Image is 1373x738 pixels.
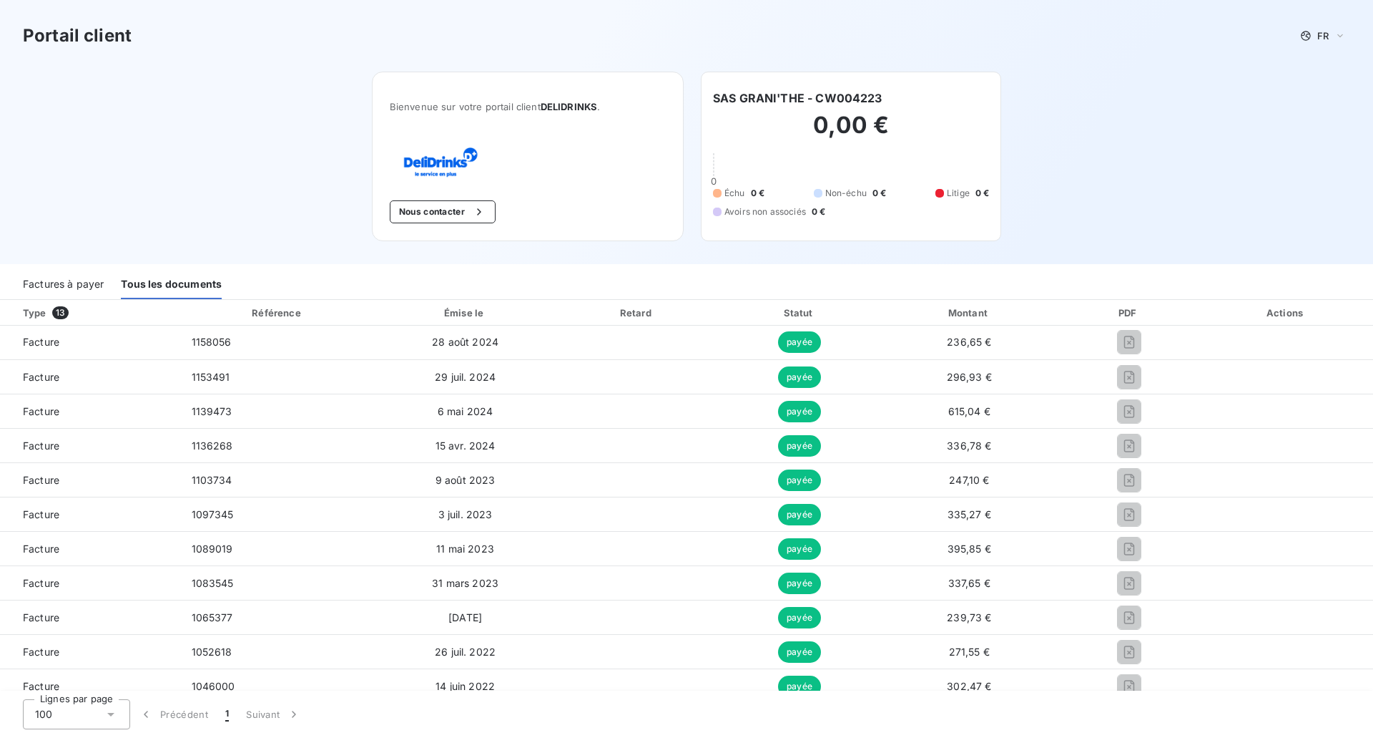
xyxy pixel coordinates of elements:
[390,101,666,112] span: Bienvenue sur votre portail client .
[11,439,169,453] span: Facture
[812,205,825,218] span: 0 €
[949,646,990,658] span: 271,55 €
[778,641,821,663] span: payée
[192,405,232,417] span: 1139473
[121,269,222,299] div: Tous les documents
[390,147,481,178] img: Company logo
[778,366,821,388] span: payée
[947,680,991,692] span: 302,47 €
[35,707,52,722] span: 100
[252,307,300,319] div: Référence
[975,187,989,200] span: 0 €
[11,473,169,487] span: Facture
[948,405,990,417] span: 615,04 €
[558,306,717,320] div: Retard
[435,440,496,452] span: 15 avr. 2024
[448,611,482,623] span: [DATE]
[438,405,493,417] span: 6 mai 2024
[947,611,991,623] span: 239,73 €
[435,371,496,383] span: 29 juil. 2024
[192,611,233,623] span: 1065377
[435,474,496,486] span: 9 août 2023
[11,645,169,659] span: Facture
[192,508,234,520] span: 1097345
[11,542,169,556] span: Facture
[192,474,232,486] span: 1103734
[778,470,821,491] span: payée
[947,371,992,383] span: 296,93 €
[192,371,230,383] span: 1153491
[882,306,1055,320] div: Montant
[1061,306,1196,320] div: PDF
[948,577,990,589] span: 337,65 €
[192,543,233,555] span: 1089019
[11,508,169,522] span: Facture
[23,269,104,299] div: Factures à payer
[778,504,821,525] span: payée
[724,205,806,218] span: Avoirs non associés
[778,401,821,422] span: payée
[778,607,821,628] span: payée
[378,306,551,320] div: Émise le
[390,200,496,223] button: Nous contacter
[541,101,598,112] span: DELIDRINKS
[23,23,132,49] h3: Portail client
[11,576,169,591] span: Facture
[432,577,498,589] span: 31 mars 2023
[947,187,970,200] span: Litige
[438,508,493,520] span: 3 juil. 2023
[11,335,169,349] span: Facture
[130,699,217,729] button: Précédent
[1317,30,1329,42] span: FR
[11,611,169,625] span: Facture
[947,440,991,452] span: 336,78 €
[948,508,991,520] span: 335,27 €
[225,707,229,722] span: 1
[947,336,991,348] span: 236,65 €
[217,699,237,729] button: 1
[778,573,821,594] span: payée
[192,440,233,452] span: 1136268
[722,306,877,320] div: Statut
[237,699,310,729] button: Suivant
[14,306,177,320] div: Type
[711,175,717,187] span: 0
[11,679,169,694] span: Facture
[11,404,169,419] span: Facture
[872,187,886,200] span: 0 €
[432,336,498,348] span: 28 août 2024
[751,187,764,200] span: 0 €
[825,187,867,200] span: Non-échu
[713,111,989,154] h2: 0,00 €
[435,680,495,692] span: 14 juin 2022
[11,370,169,384] span: Facture
[52,306,69,319] span: 13
[724,187,745,200] span: Échu
[778,538,821,560] span: payée
[778,331,821,353] span: payée
[778,676,821,697] span: payée
[1202,306,1370,320] div: Actions
[948,543,991,555] span: 395,85 €
[192,336,232,348] span: 1158056
[192,680,235,692] span: 1046000
[436,543,494,555] span: 11 mai 2023
[778,435,821,457] span: payée
[192,646,232,658] span: 1052618
[949,474,989,486] span: 247,10 €
[713,89,882,107] h6: SAS GRANI'THE - CW004223
[435,646,496,658] span: 26 juil. 2022
[192,577,234,589] span: 1083545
